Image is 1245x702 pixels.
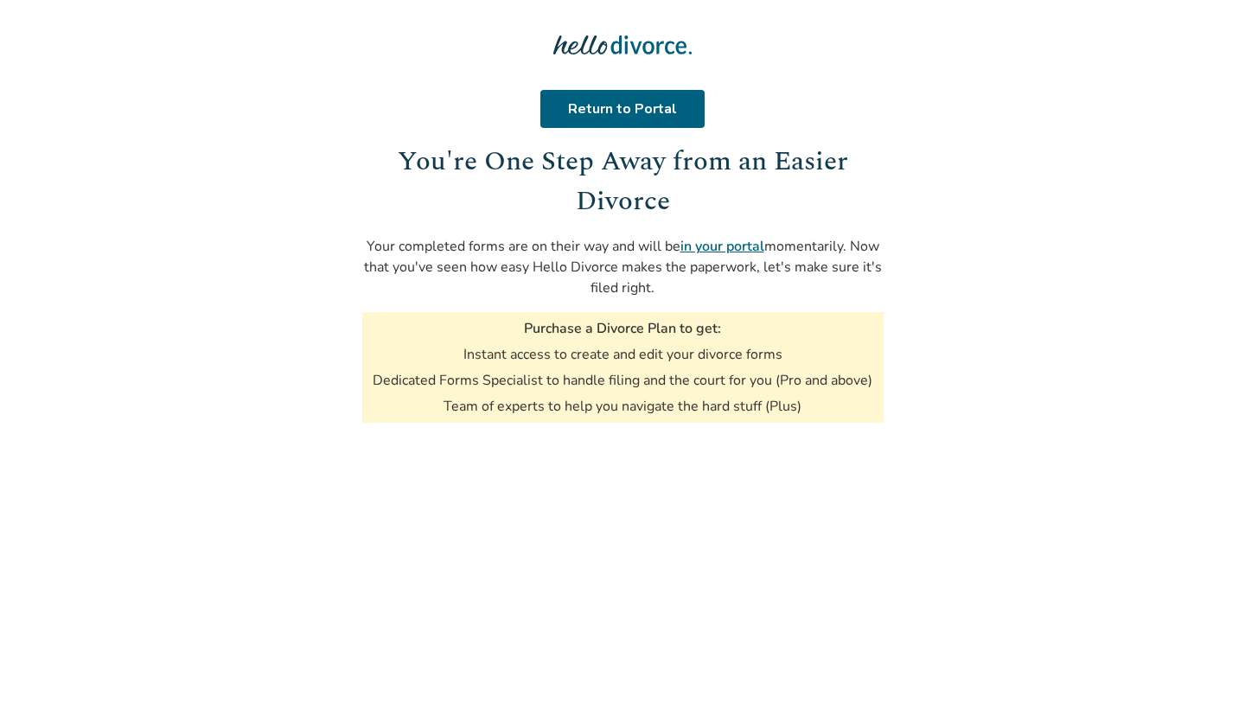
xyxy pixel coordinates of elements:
img: Hello Divorce Logo [553,28,692,62]
h3: Purchase a Divorce Plan to get: [524,319,721,338]
li: Instant access to create and edit your divorce forms [463,345,782,364]
a: Return to Portal [544,90,701,128]
p: Your completed forms are on their way and will be momentarily. Now that you've seen how easy Hell... [362,236,884,298]
a: in your portal [680,237,764,256]
li: Team of experts to help you navigate the hard stuff (Plus) [444,397,801,416]
h1: You're One Step Away from an Easier Divorce [362,142,884,222]
li: Dedicated Forms Specialist to handle filing and the court for you (Pro and above) [373,371,872,390]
